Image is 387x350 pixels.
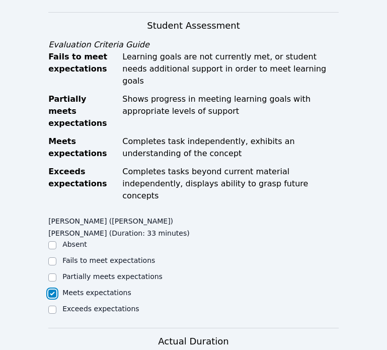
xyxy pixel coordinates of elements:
label: Exceeds expectations [62,305,139,313]
div: Fails to meet expectations [48,51,116,87]
div: Completes tasks beyond current material independently, displays ability to grasp future concepts [122,166,339,202]
label: Partially meets expectations [62,272,163,281]
legend: [PERSON_NAME] ([PERSON_NAME]) [PERSON_NAME] (Duration: 33 minutes) [48,212,193,239]
div: Meets expectations [48,135,116,160]
div: Shows progress in meeting learning goals with appropriate levels of support [122,93,339,129]
label: Fails to meet expectations [62,256,155,264]
div: Exceeds expectations [48,166,116,202]
div: Partially meets expectations [48,93,116,129]
h3: Actual Duration [158,334,228,348]
label: Absent [62,240,87,248]
div: Evaluation Criteria Guide [48,39,339,51]
div: Completes task independently, exhibits an understanding of the concept [122,135,339,160]
h3: Student Assessment [48,19,339,33]
div: Learning goals are not currently met, or student needs additional support in order to meet learni... [122,51,339,87]
label: Meets expectations [62,289,131,297]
